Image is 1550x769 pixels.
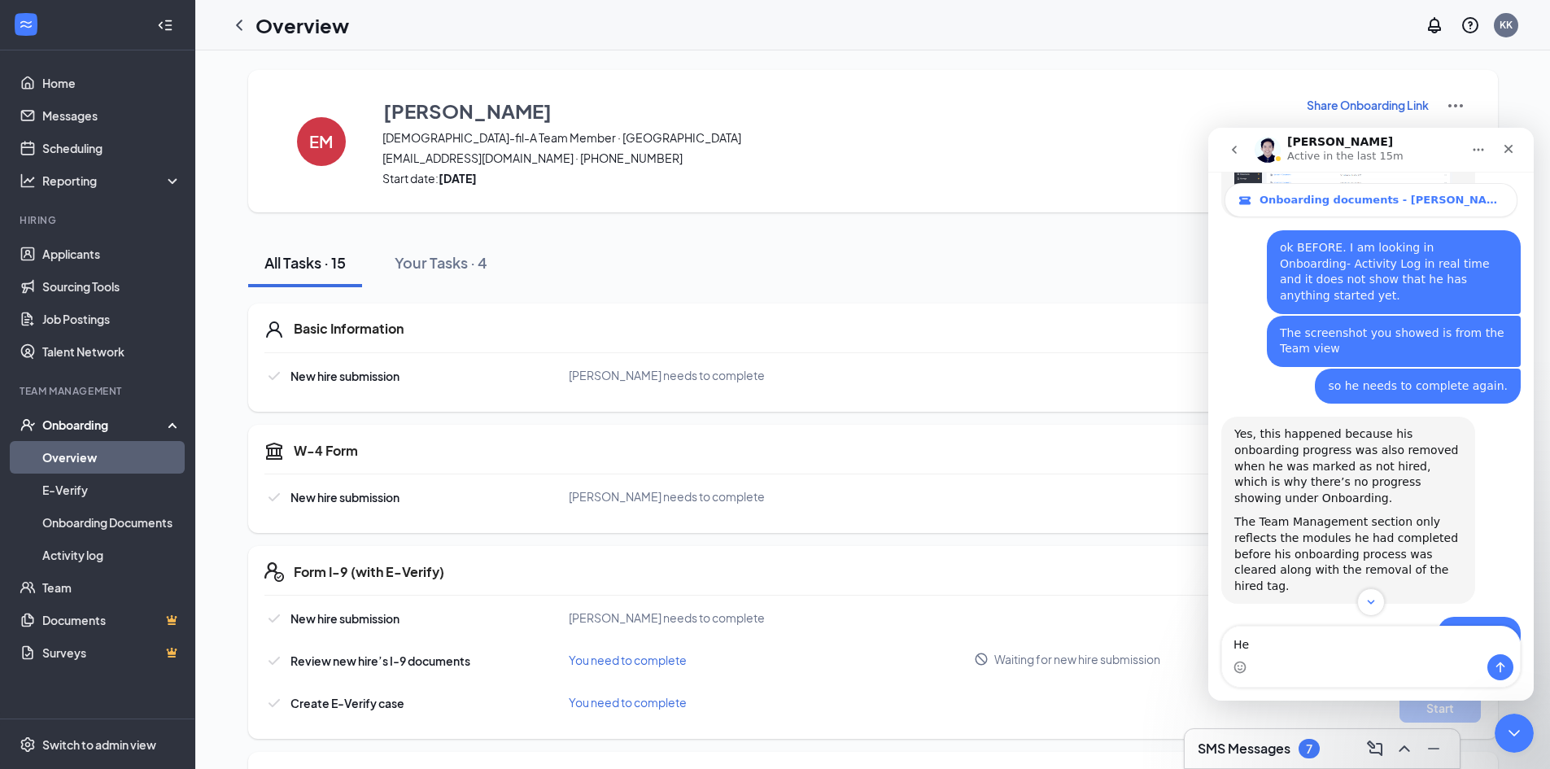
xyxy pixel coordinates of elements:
div: Hiring [20,213,178,227]
svg: Checkmark [264,487,284,507]
button: [PERSON_NAME] [382,96,1286,125]
svg: Notifications [1425,15,1444,35]
span: Start date: [382,170,1286,186]
svg: Settings [20,736,36,753]
span: New hire submission [290,490,400,505]
div: Switch to admin view [42,736,156,753]
svg: Blocked [974,652,989,666]
svg: UserCheck [20,417,36,433]
strong: [DATE] [439,171,477,186]
span: You need to complete [569,653,687,667]
a: Scheduling [42,132,181,164]
h5: Form I-9 (with E-Verify) [294,563,444,581]
button: Share Onboarding Link [1306,96,1430,114]
svg: Checkmark [264,366,284,386]
img: More Actions [1446,96,1465,116]
svg: FormI9EVerifyIcon [264,562,284,582]
h5: Basic Information [294,320,404,338]
button: EM [281,96,362,186]
svg: WorkstreamLogo [18,16,34,33]
div: Your Tasks · 4 [395,252,487,273]
h5: W-4 Form [294,442,358,460]
svg: QuestionInfo [1460,15,1480,35]
a: Onboarding Documents [42,506,181,539]
svg: ChevronLeft [229,15,249,35]
div: 7 [1306,742,1312,756]
div: Onboarding [42,417,168,433]
button: Minimize [1421,736,1447,762]
span: New hire submission [290,369,400,383]
div: Team Management [20,384,178,398]
svg: TaxGovernmentIcon [264,441,284,461]
h3: SMS Messages [1198,740,1290,758]
h1: Overview [255,11,349,39]
a: Activity log [42,539,181,571]
iframe: Intercom live chat [1208,128,1534,701]
span: Waiting for new hire submission [994,651,1160,667]
div: All Tasks · 15 [264,252,346,273]
a: Overview [42,441,181,474]
a: E-Verify [42,474,181,506]
span: Review new hire’s I-9 documents [290,653,470,668]
a: SurveysCrown [42,636,181,669]
a: Talent Network [42,335,181,368]
button: ComposeMessage [1362,736,1388,762]
a: DocumentsCrown [42,604,181,636]
svg: Analysis [20,173,36,189]
span: [PERSON_NAME] needs to complete [569,610,765,625]
span: [DEMOGRAPHIC_DATA]-fil-A Team Member · [GEOGRAPHIC_DATA] [382,129,1286,146]
svg: Checkmark [264,651,284,671]
h4: EM [309,136,333,147]
div: Reporting [42,173,182,189]
svg: Checkmark [264,609,284,628]
button: Start [1399,693,1481,723]
a: Job Postings [42,303,181,335]
a: Team [42,571,181,604]
iframe: Intercom live chat [1495,714,1534,753]
a: Home [42,67,181,99]
a: Sourcing Tools [42,270,181,303]
span: New hire submission [290,611,400,626]
a: Messages [42,99,181,132]
h3: [PERSON_NAME] [383,97,552,125]
span: [PERSON_NAME] needs to complete [569,368,765,382]
p: Share Onboarding Link [1307,97,1429,113]
svg: User [264,320,284,339]
span: [EMAIL_ADDRESS][DOMAIN_NAME] · [PHONE_NUMBER] [382,150,1286,166]
svg: Collapse [157,17,173,33]
a: Applicants [42,238,181,270]
svg: ChevronUp [1395,739,1414,758]
div: KK [1500,18,1513,32]
button: ChevronUp [1391,736,1417,762]
svg: Minimize [1424,739,1443,758]
svg: ComposeMessage [1365,739,1385,758]
span: [PERSON_NAME] needs to complete [569,489,765,504]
